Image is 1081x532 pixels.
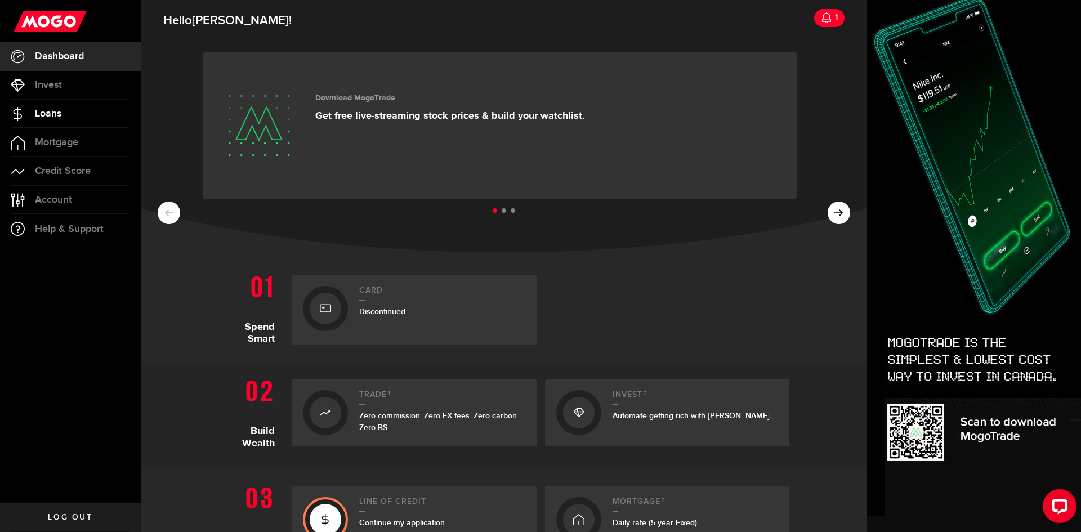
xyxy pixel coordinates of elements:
iframe: LiveChat chat widget [1034,485,1081,532]
span: Account [35,195,72,205]
sup: 3 [662,497,665,504]
a: Download MogoTrade Get free live-streaming stock prices & build your watchlist. [203,52,797,199]
a: CardDiscontinued [292,275,537,345]
span: Automate getting rich with [PERSON_NAME] [613,411,770,421]
a: 1 [814,9,845,27]
p: Get free live-streaming stock prices & build your watchlist. [315,110,585,122]
h2: Mortgage [613,497,779,512]
h3: Download MogoTrade [315,93,585,103]
span: Dashboard [35,51,84,61]
span: Zero commission. Zero FX fees. Zero carbon. Zero BS. [359,411,519,432]
a: Invest2Automate getting rich with [PERSON_NAME] [545,379,790,446]
h2: Card [359,286,525,301]
span: Invest [35,80,62,90]
h2: Trade [359,390,525,405]
h2: Line of credit [359,497,525,512]
span: Mortgage [35,137,78,147]
span: Help & Support [35,224,104,234]
div: 1 [832,6,838,29]
span: Discontinued [359,307,405,316]
a: Trade1Zero commission. Zero FX fees. Zero carbon. Zero BS. [292,379,537,446]
span: Hello ! [163,9,292,33]
span: Log out [48,513,92,521]
h1: Spend Smart [218,269,283,345]
span: Continue my application [359,518,445,527]
span: Daily rate (5 year Fixed) [613,518,697,527]
h1: Build Wealth [218,373,283,452]
h2: Invest [613,390,779,405]
sup: 1 [388,390,391,397]
sup: 2 [644,390,647,397]
span: Credit Score [35,166,91,176]
span: [PERSON_NAME] [192,13,289,28]
span: Loans [35,109,61,119]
